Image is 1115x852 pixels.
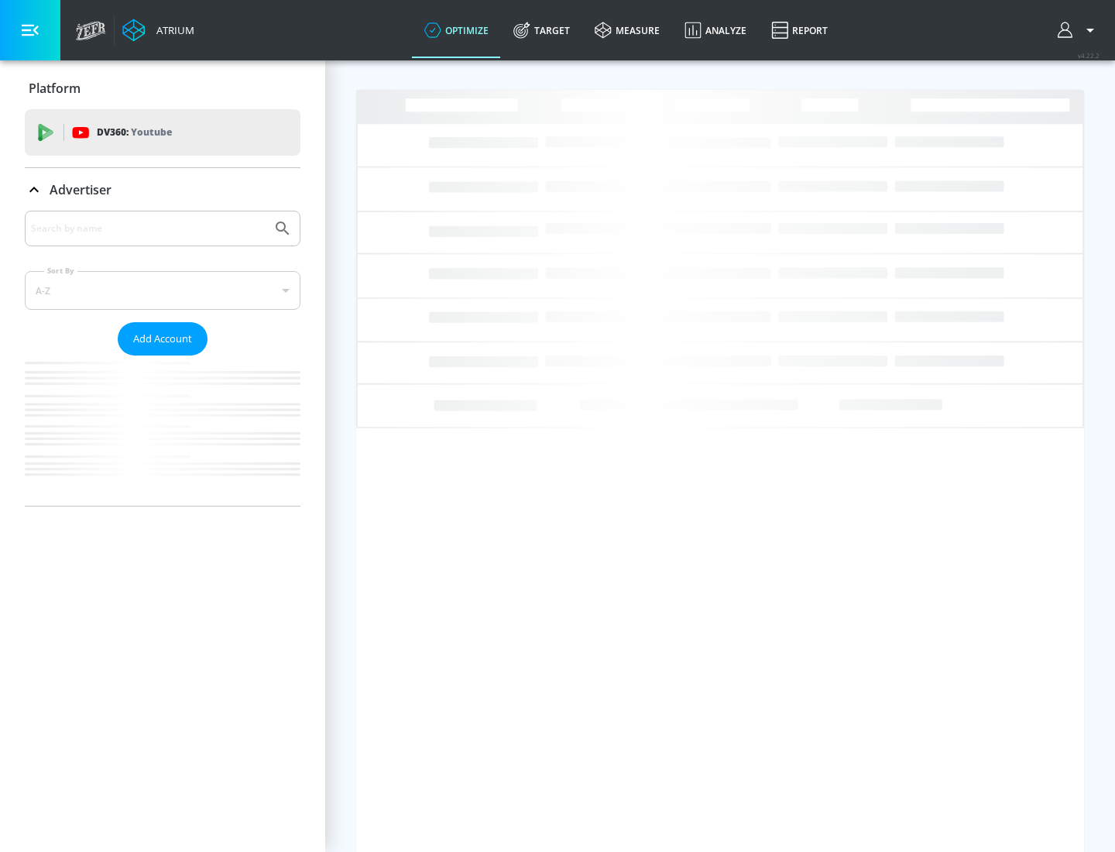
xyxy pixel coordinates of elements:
a: Analyze [672,2,759,58]
p: Youtube [131,124,172,140]
a: Atrium [122,19,194,42]
button: Add Account [118,322,208,356]
div: Atrium [150,23,194,37]
a: optimize [412,2,501,58]
a: Report [759,2,840,58]
input: Search by name [31,218,266,239]
p: DV360: [97,124,172,141]
label: Sort By [44,266,77,276]
nav: list of Advertiser [25,356,300,506]
div: A-Z [25,271,300,310]
div: Advertiser [25,168,300,211]
a: measure [582,2,672,58]
div: Platform [25,67,300,110]
a: Target [501,2,582,58]
p: Advertiser [50,181,111,198]
span: Add Account [133,330,192,348]
p: Platform [29,80,81,97]
div: DV360: Youtube [25,109,300,156]
div: Advertiser [25,211,300,506]
span: v 4.22.2 [1078,51,1100,60]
